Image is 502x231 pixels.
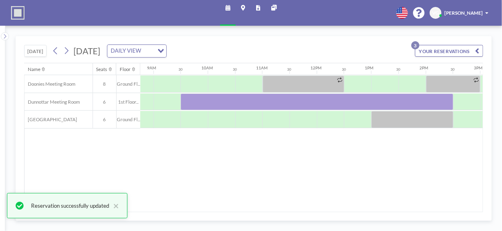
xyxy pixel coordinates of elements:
span: 6 [93,99,116,105]
div: 30 [451,67,455,71]
p: 3 [411,41,419,49]
button: YOUR RESERVATIONS3 [415,45,483,57]
div: 30 [233,67,237,71]
div: 30 [288,67,292,71]
div: 11AM [256,65,268,71]
span: Dunnottar Meeting Room [25,99,80,105]
span: DAILY VIEW [109,47,143,56]
span: [GEOGRAPHIC_DATA] [25,116,77,122]
div: 1PM [365,65,374,71]
div: Seats [96,66,107,72]
button: [DATE] [24,45,47,57]
span: VG [433,10,439,16]
div: Search for option [107,45,166,57]
div: Reservation successfully updated [31,201,109,211]
div: 3PM [474,65,483,71]
span: Ground Fl... [117,81,141,87]
span: [DATE] [74,46,100,56]
span: 6 [93,116,116,122]
div: 9AM [147,65,156,71]
span: Ground Fl... [117,116,141,122]
div: 2PM [420,65,428,71]
span: [PERSON_NAME] [444,10,483,16]
span: 1st Floor... [117,99,141,105]
div: 30 [397,67,401,71]
div: 30 [178,67,183,71]
button: close [109,201,119,211]
div: Name [28,66,40,72]
img: organization-logo [11,6,25,20]
div: Floor [120,66,131,72]
span: Doonies Meeting Room [25,81,76,87]
div: 12PM [311,65,322,71]
div: 30 [342,67,346,71]
span: 8 [93,81,116,87]
div: 10AM [202,65,213,71]
input: Search for option [143,47,153,56]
